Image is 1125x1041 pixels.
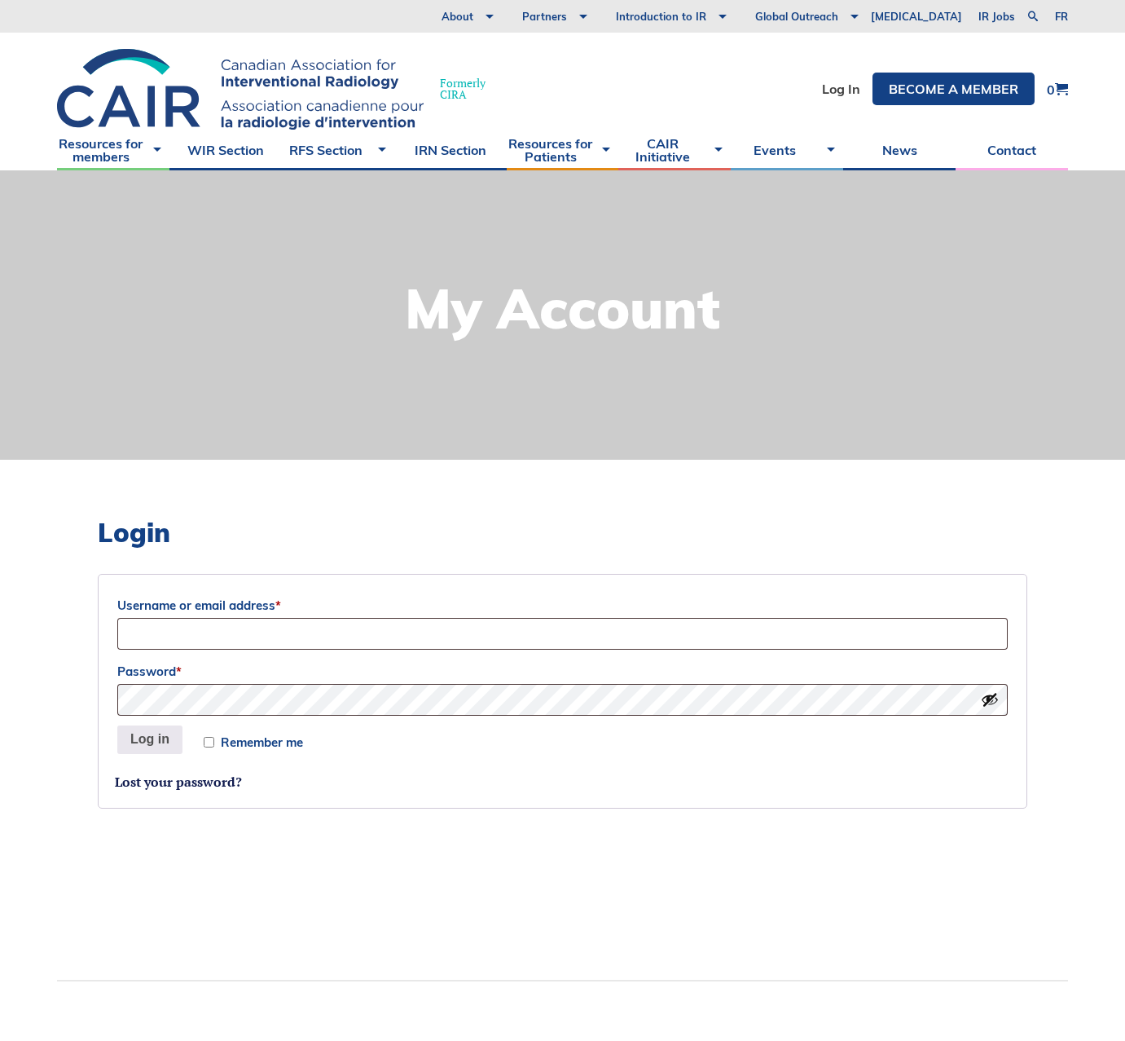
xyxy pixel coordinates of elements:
[440,77,486,100] span: Formerly CIRA
[282,130,394,170] a: RFS Section
[872,73,1035,105] a: Become a member
[956,130,1068,170] a: Contact
[117,659,1008,684] label: Password
[1047,82,1068,96] a: 0
[1055,11,1068,22] a: fr
[204,737,214,748] input: Remember me
[117,726,182,755] button: Log in
[981,690,999,708] button: Show password
[115,773,242,791] a: Lost your password?
[405,281,720,336] h1: My Account
[394,130,507,170] a: IRN Section
[731,130,843,170] a: Events
[618,130,731,170] a: CAIR Initiative
[843,130,956,170] a: News
[169,130,282,170] a: WIR Section
[98,517,1027,548] h2: Login
[57,130,169,170] a: Resources for members
[117,593,1008,618] label: Username or email address
[822,82,860,95] a: Log In
[221,736,303,748] span: Remember me
[507,130,619,170] a: Resources for Patients
[57,49,502,130] a: FormerlyCIRA
[57,49,424,130] img: CIRA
